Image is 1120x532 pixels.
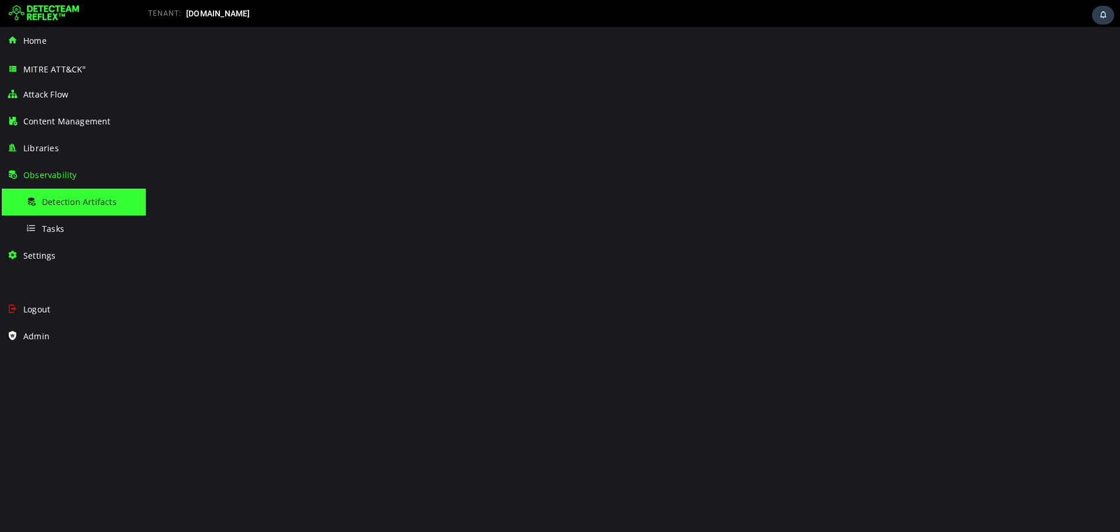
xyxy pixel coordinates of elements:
[23,331,50,342] span: Admin
[186,9,250,18] span: [DOMAIN_NAME]
[23,142,59,154] span: Libraries
[9,4,79,23] img: Detecteam logo
[42,223,64,234] span: Tasks
[23,64,86,75] span: MITRE ATT&CK
[82,65,86,70] sup: ®
[23,169,77,180] span: Observability
[23,116,111,127] span: Content Management
[23,250,56,261] span: Settings
[23,35,47,46] span: Home
[23,304,50,315] span: Logout
[148,9,181,18] span: TENANT:
[1092,6,1114,25] div: Task Notifications
[23,89,68,100] span: Attack Flow
[42,196,117,207] span: Detection Artifacts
